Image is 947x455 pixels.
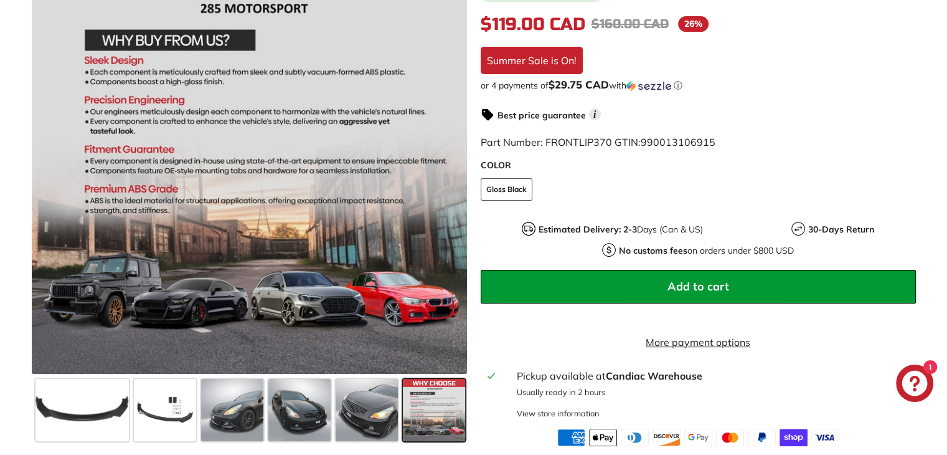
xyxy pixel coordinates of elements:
[589,108,601,120] span: i
[589,429,617,446] img: apple_pay
[808,224,874,235] strong: 30-Days Return
[481,335,916,350] a: More payment options
[481,270,916,304] button: Add to cart
[539,224,637,235] strong: Estimated Delivery: 2-3
[481,79,916,92] div: or 4 payments of with
[619,244,794,257] p: on orders under $800 USD
[892,365,937,405] inbox-online-store-chat: Shopify online store chat
[684,429,712,446] img: google_pay
[557,429,585,446] img: american_express
[481,79,916,92] div: or 4 payments of$29.75 CADwithSezzle Click to learn more about Sezzle
[481,14,585,35] span: $119.00 CAD
[621,429,649,446] img: diners_club
[619,245,687,256] strong: No customs fees
[539,223,703,236] p: Days (Can & US)
[605,370,702,382] strong: Candiac Warehouse
[641,136,715,148] span: 990013106915
[591,16,669,32] span: $160.00 CAD
[748,429,776,446] img: paypal
[516,386,908,398] p: Usually ready in 2 hours
[653,429,681,446] img: discover
[516,368,908,383] div: Pickup available at
[549,78,609,91] span: $29.75 CAD
[716,429,744,446] img: master
[780,429,808,446] img: shopify_pay
[811,429,839,446] img: visa
[481,136,715,148] span: Part Number: FRONTLIP370 GTIN:
[481,47,583,74] div: Summer Sale is On!
[667,279,729,294] span: Add to cart
[678,16,709,32] span: 26%
[626,80,671,92] img: Sezzle
[497,110,586,121] strong: Best price guarantee
[481,159,916,172] label: COLOR
[516,408,599,419] div: View store information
